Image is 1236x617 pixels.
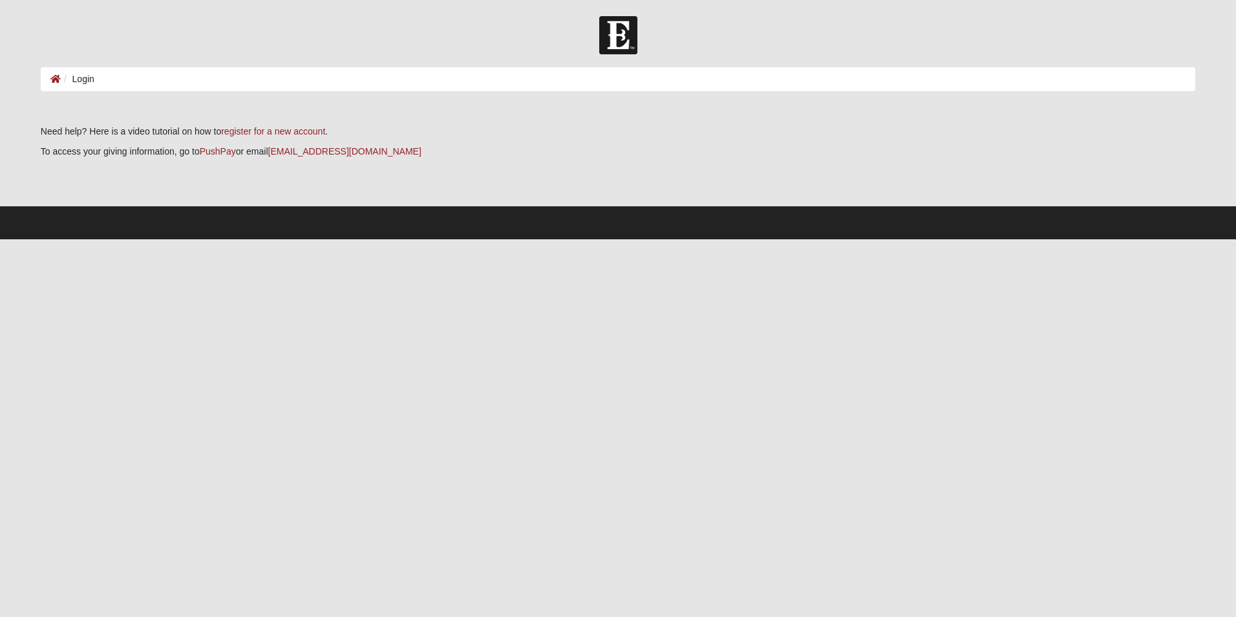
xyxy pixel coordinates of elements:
a: [EMAIL_ADDRESS][DOMAIN_NAME] [268,146,421,157]
li: Login [61,72,94,86]
a: register for a new account [221,126,325,136]
p: Need help? Here is a video tutorial on how to . [41,125,1195,138]
a: PushPay [200,146,236,157]
img: Church of Eleven22 Logo [599,16,637,54]
p: To access your giving information, go to or email [41,145,1195,158]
